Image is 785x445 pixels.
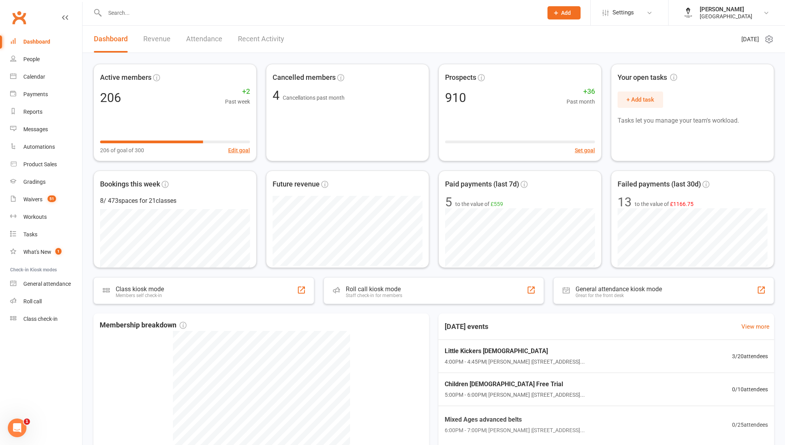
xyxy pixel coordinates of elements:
[23,214,47,220] div: Workouts
[561,10,571,16] span: Add
[273,72,336,83] span: Cancelled members
[23,126,48,132] div: Messages
[741,322,769,331] a: View more
[23,161,57,167] div: Product Sales
[10,191,82,208] a: Waivers 51
[48,195,56,202] span: 51
[9,8,29,27] a: Clubworx
[635,200,693,208] span: to the value of
[445,346,585,356] span: Little Kickers [DEMOGRAPHIC_DATA]
[283,95,345,101] span: Cancellations past month
[10,33,82,51] a: Dashboard
[732,420,768,429] span: 0 / 25 attendees
[94,26,128,53] a: Dashboard
[576,285,662,293] div: General attendance kiosk mode
[10,138,82,156] a: Automations
[613,4,634,21] span: Settings
[670,201,693,207] span: £1166.75
[10,173,82,191] a: Gradings
[225,86,250,97] span: +2
[23,231,37,237] div: Tasks
[346,285,402,293] div: Roll call kiosk mode
[116,293,164,298] div: Members self check-in
[455,200,503,208] span: to the value of
[273,88,283,103] span: 4
[10,275,82,293] a: General attendance kiosk mode
[445,196,452,208] div: 5
[732,352,768,361] span: 3 / 20 attendees
[23,74,45,80] div: Calendar
[491,201,503,207] span: £559
[618,116,767,126] p: Tasks let you manage your team's workload.
[100,146,144,155] span: 206 of goal of 300
[273,179,320,190] span: Future revenue
[225,97,250,106] span: Past week
[445,379,585,389] span: Children [DEMOGRAPHIC_DATA] Free Trial
[100,196,250,206] div: 8 / 473 spaces for 21 classes
[438,320,495,334] h3: [DATE] events
[100,91,121,104] div: 206
[567,97,595,106] span: Past month
[618,91,663,108] button: + Add task
[618,196,632,208] div: 13
[23,39,50,45] div: Dashboard
[10,226,82,243] a: Tasks
[10,293,82,310] a: Roll call
[445,179,519,190] span: Paid payments (last 7d)
[23,298,42,304] div: Roll call
[445,426,585,434] span: 6:00PM - 7:00PM | [PERSON_NAME] | [STREET_ADDRESS]...
[445,390,585,399] span: 5:00PM - 6:00PM | [PERSON_NAME] | [STREET_ADDRESS]...
[116,285,164,293] div: Class kiosk mode
[10,86,82,103] a: Payments
[100,320,187,331] span: Membership breakdown
[445,72,476,83] span: Prospects
[100,72,151,83] span: Active members
[567,86,595,97] span: +36
[732,385,768,394] span: 0 / 10 attendees
[680,5,696,21] img: thumb_image1645566591.png
[618,179,701,190] span: Failed payments (last 30d)
[576,293,662,298] div: Great for the front desk
[186,26,222,53] a: Attendance
[10,121,82,138] a: Messages
[143,26,171,53] a: Revenue
[102,7,537,18] input: Search...
[10,156,82,173] a: Product Sales
[10,68,82,86] a: Calendar
[10,51,82,68] a: People
[238,26,284,53] a: Recent Activity
[700,6,752,13] div: [PERSON_NAME]
[346,293,402,298] div: Staff check-in for members
[10,243,82,261] a: What's New1
[10,310,82,328] a: Class kiosk mode
[100,179,160,190] span: Bookings this week
[8,419,26,437] iframe: Intercom live chat
[547,6,581,19] button: Add
[10,103,82,121] a: Reports
[23,144,55,150] div: Automations
[23,179,46,185] div: Gradings
[700,13,752,20] div: [GEOGRAPHIC_DATA]
[23,281,71,287] div: General attendance
[23,56,40,62] div: People
[445,91,466,104] div: 910
[24,419,30,425] span: 1
[23,91,48,97] div: Payments
[575,146,595,155] button: Set goal
[23,109,42,115] div: Reports
[23,316,58,322] div: Class check-in
[228,146,250,155] button: Edit goal
[445,414,585,424] span: Mixed Ages advanced belts
[445,357,585,366] span: 4:00PM - 4:45PM | [PERSON_NAME] | [STREET_ADDRESS]...
[55,248,62,255] span: 1
[23,249,51,255] div: What's New
[23,196,42,202] div: Waivers
[618,72,677,83] span: Your open tasks
[741,35,759,44] span: [DATE]
[10,208,82,226] a: Workouts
